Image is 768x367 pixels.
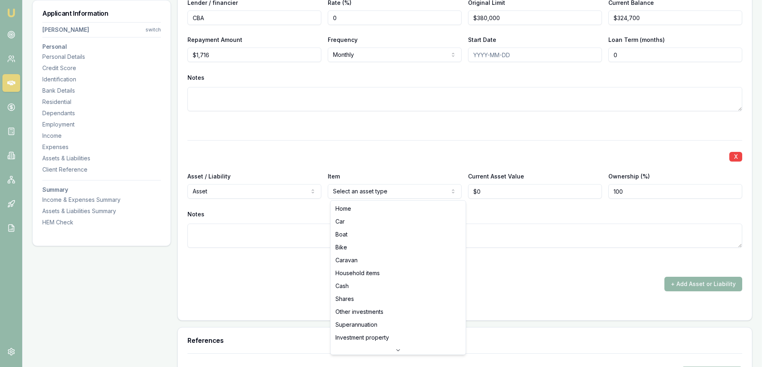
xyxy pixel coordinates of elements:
span: Superannuation [335,321,377,329]
span: Car [335,218,345,226]
span: Shares [335,295,354,303]
span: Household items [335,269,380,277]
span: Cash [335,282,349,290]
span: Other investments [335,308,383,316]
span: Home [335,205,351,213]
span: Investment property [335,334,389,342]
span: Bike [335,243,347,251]
span: Boat [335,230,348,238]
span: Caravan [335,256,358,264]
